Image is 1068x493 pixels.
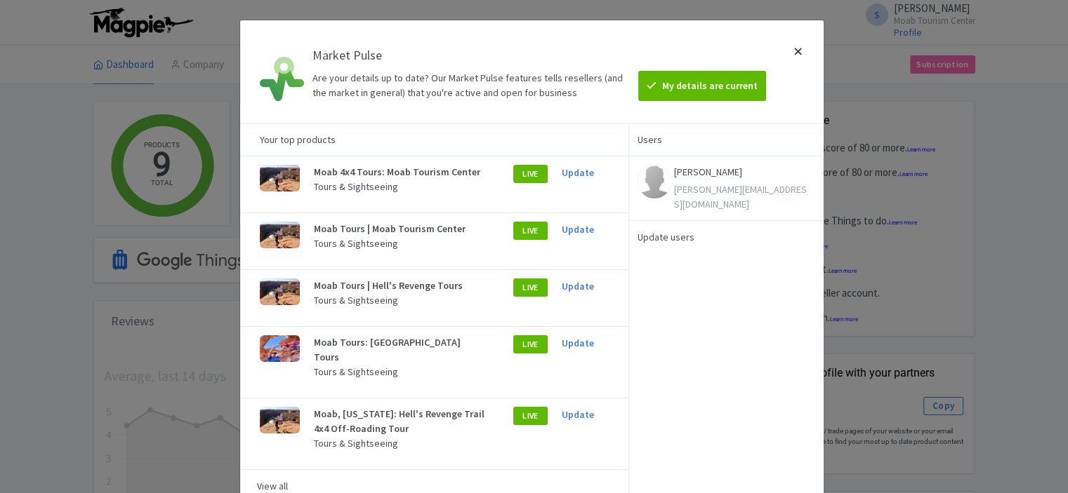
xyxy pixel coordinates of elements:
p: Tours & Sightseeing [314,293,486,308]
div: Update [562,222,609,237]
p: [PERSON_NAME] [674,165,815,180]
p: Tours & Sightseeing [314,236,486,251]
p: Moab Tours | Moab Tourism Center [314,222,486,236]
btn: My details are current [638,71,766,101]
div: Update [562,278,609,294]
div: Users [629,123,824,156]
img: Arches_Hands_Up_Double_Arch_sdltgz.jpg [260,335,300,362]
div: Update [562,407,609,422]
p: Tours & Sightseeing [314,365,486,379]
p: Moab 4x4 Tours: Moab Tourism Center [314,165,486,180]
img: market_pulse-1-0a5220b3d29e4a0de46fb7534bebe030.svg [260,57,304,101]
p: Moab Tours | Hell's Revenge Tours [314,278,486,293]
p: Moab Tours: [GEOGRAPHIC_DATA] Tours [314,335,486,365]
img: ctm42qwaj78bdzntmsoe.jpg [260,278,300,305]
div: Update [562,165,609,180]
img: ctm42qwaj78bdzntmsoe.jpg [260,165,300,191]
div: Are your details up to date? Our Market Pulse features tells resellers (and the market in general... [312,71,623,100]
p: Moab, [US_STATE]: Hell's Revenge Trail 4x4 Off-Roading Tour [314,407,486,436]
div: Update [562,335,609,351]
div: Your top products [240,123,628,156]
img: ctm42qwaj78bdzntmsoe.jpg [260,407,300,433]
p: Tours & Sightseeing [314,436,486,451]
p: Tours & Sightseeing [314,180,486,194]
img: ctm42qwaj78bdzntmsoe.jpg [260,222,300,248]
div: [PERSON_NAME][EMAIL_ADDRESS][DOMAIN_NAME] [674,182,815,212]
img: contact-b11cc6e953956a0c50a2f97983291f06.png [638,165,671,198]
h4: Market Pulse [312,48,623,62]
div: Update users [638,229,815,245]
